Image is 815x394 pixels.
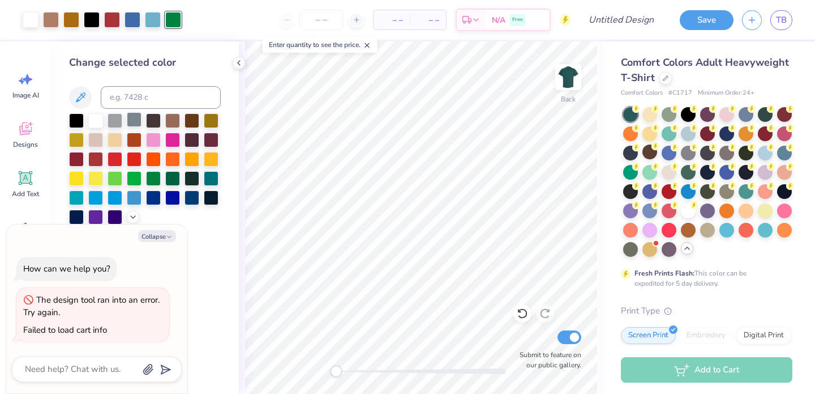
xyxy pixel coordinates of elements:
[12,91,39,100] span: Image AI
[299,10,344,30] input: – –
[621,88,663,98] span: Comfort Colors
[668,88,692,98] span: # C1717
[380,14,403,26] span: – –
[776,14,787,27] span: TB
[331,366,342,377] div: Accessibility label
[13,140,38,149] span: Designs
[512,16,523,24] span: Free
[12,189,39,198] span: Add Text
[263,37,378,53] div: Enter quantity to see the price.
[698,88,754,98] span: Minimum Order: 24 +
[770,10,792,30] a: TB
[138,230,176,242] button: Collapse
[492,14,505,26] span: N/A
[23,294,160,319] div: The design tool ran into an error. Try again.
[680,10,733,30] button: Save
[557,66,580,88] img: Back
[23,263,110,274] div: How can we help you?
[736,327,791,344] div: Digital Print
[634,269,694,278] strong: Fresh Prints Flash:
[513,350,581,370] label: Submit to feature on our public gallery.
[580,9,663,31] input: Untitled Design
[621,327,676,344] div: Screen Print
[101,86,221,109] input: e.g. 7428 c
[23,324,107,336] div: Failed to load cart info
[634,268,774,289] div: This color can be expedited for 5 day delivery.
[561,94,576,104] div: Back
[417,14,439,26] span: – –
[679,327,733,344] div: Embroidery
[621,304,792,317] div: Print Type
[621,56,789,84] span: Comfort Colors Adult Heavyweight T-Shirt
[69,55,221,70] div: Change selected color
